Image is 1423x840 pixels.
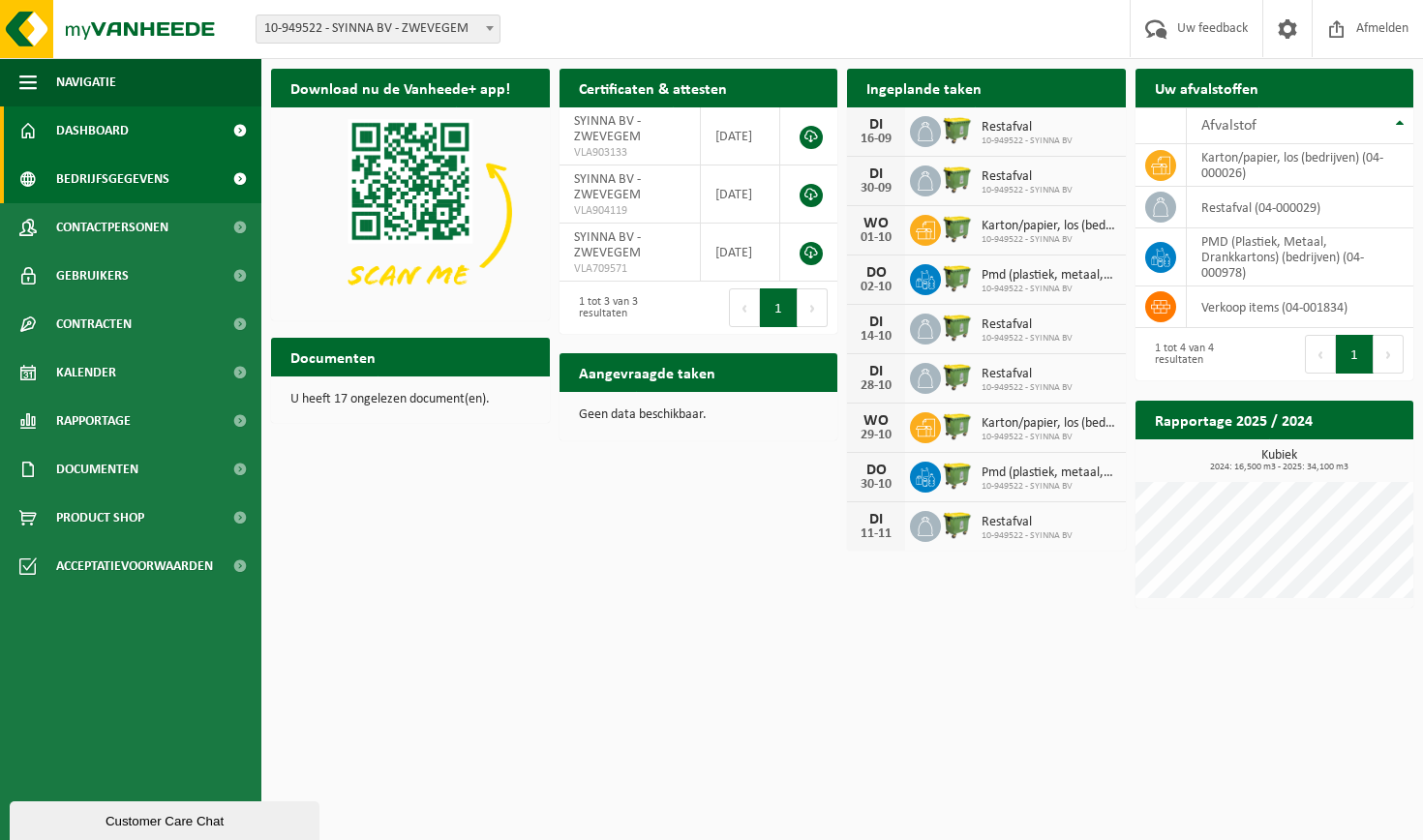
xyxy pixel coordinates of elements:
span: 10-949522 - SYINNA BV [982,284,1116,295]
span: VLA904119 [574,203,686,219]
span: Pmd (plastiek, metaal, drankkartons) (bedrijven) [982,465,1116,481]
div: WO [857,413,895,429]
div: DO [857,265,895,281]
div: 02-10 [857,281,895,294]
h2: Ingeplande taken [847,69,1001,106]
div: DI [857,512,895,527]
img: WB-1100-HPE-GN-51 [941,360,974,393]
h2: Aangevraagde taken [560,353,735,391]
div: 28-10 [857,379,895,393]
span: Pmd (plastiek, metaal, drankkartons) (bedrijven) [982,268,1116,284]
span: Navigatie [56,58,116,106]
td: [DATE] [701,224,780,282]
img: WB-1100-HPE-GN-51 [941,163,974,195]
iframe: chat widget [10,797,323,840]
span: Rapportage [56,397,131,445]
div: 30-09 [857,182,895,195]
span: 10-949522 - SYINNA BV [982,481,1116,493]
img: WB-1100-HPE-GN-51 [941,311,974,344]
div: 1 tot 3 van 3 resultaten [569,286,689,329]
div: WO [857,216,895,231]
span: Karton/papier, los (bedrijven) [982,219,1116,234]
span: VLA709571 [574,261,686,277]
td: [DATE] [701,107,780,165]
span: Acceptatievoorwaarden [56,542,213,590]
div: DI [857,315,895,330]
span: Restafval [982,367,1073,382]
img: WB-1100-HPE-GN-51 [941,459,974,492]
h2: Rapportage 2025 / 2024 [1135,401,1332,438]
span: 10-949522 - SYINNA BV [982,333,1073,345]
button: 1 [760,288,798,327]
div: 29-10 [857,429,895,442]
span: SYINNA BV - ZWEVEGEM [574,172,641,202]
h2: Uw afvalstoffen [1135,69,1278,106]
button: Next [798,288,828,327]
img: WB-1100-HPE-GN-51 [941,113,974,146]
span: Dashboard [56,106,129,155]
div: 14-10 [857,330,895,344]
td: PMD (Plastiek, Metaal, Drankkartons) (bedrijven) (04-000978) [1187,228,1414,286]
span: 10-949522 - SYINNA BV - ZWEVEGEM [257,15,500,43]
span: Gebruikers [56,252,129,300]
p: Geen data beschikbaar. [579,408,819,422]
img: WB-1100-HPE-GN-51 [941,261,974,294]
h2: Certificaten & attesten [560,69,746,106]
span: Contracten [56,300,132,348]
div: DI [857,117,895,133]
div: DI [857,364,895,379]
span: Restafval [982,169,1073,185]
td: karton/papier, los (bedrijven) (04-000026) [1187,144,1414,187]
td: verkoop items (04-001834) [1187,286,1414,328]
span: 10-949522 - SYINNA BV - ZWEVEGEM [256,15,500,44]
img: Download de VHEPlus App [271,107,550,316]
div: 30-10 [857,478,895,492]
span: 10-949522 - SYINNA BV [982,135,1073,147]
p: U heeft 17 ongelezen document(en). [290,393,530,406]
span: VLA903133 [574,145,686,161]
button: Previous [729,288,760,327]
h2: Download nu de Vanheede+ app! [271,69,530,106]
span: Karton/papier, los (bedrijven) [982,416,1116,432]
span: SYINNA BV - ZWEVEGEM [574,230,641,260]
div: 01-10 [857,231,895,245]
button: Previous [1305,335,1336,374]
td: restafval (04-000029) [1187,187,1414,228]
span: 10-949522 - SYINNA BV [982,432,1116,443]
img: WB-1100-HPE-GN-51 [941,508,974,541]
button: Next [1374,335,1404,374]
span: Restafval [982,515,1073,530]
span: 2024: 16,500 m3 - 2025: 34,100 m3 [1145,463,1414,472]
span: 10-949522 - SYINNA BV [982,382,1073,394]
span: 10-949522 - SYINNA BV [982,185,1073,196]
img: WB-1100-HPE-GN-51 [941,409,974,442]
span: Documenten [56,445,138,494]
span: 10-949522 - SYINNA BV [982,234,1116,246]
h2: Documenten [271,338,395,375]
span: Bedrijfsgegevens [56,155,169,203]
span: Contactpersonen [56,203,168,252]
a: Bekijk rapportage [1269,438,1411,477]
div: 11-11 [857,527,895,541]
span: 10-949522 - SYINNA BV [982,530,1073,542]
button: 1 [1336,335,1374,374]
span: Kalender [56,348,116,397]
td: [DATE] [701,165,780,224]
span: Restafval [982,120,1073,135]
span: SYINNA BV - ZWEVEGEM [574,114,641,144]
span: Restafval [982,317,1073,333]
h3: Kubiek [1145,449,1414,472]
div: 16-09 [857,133,895,146]
span: Product Shop [56,494,144,542]
img: WB-1100-HPE-GN-51 [941,212,974,245]
div: DI [857,166,895,182]
span: Afvalstof [1201,118,1256,134]
div: DO [857,463,895,478]
div: 1 tot 4 van 4 resultaten [1145,333,1265,375]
